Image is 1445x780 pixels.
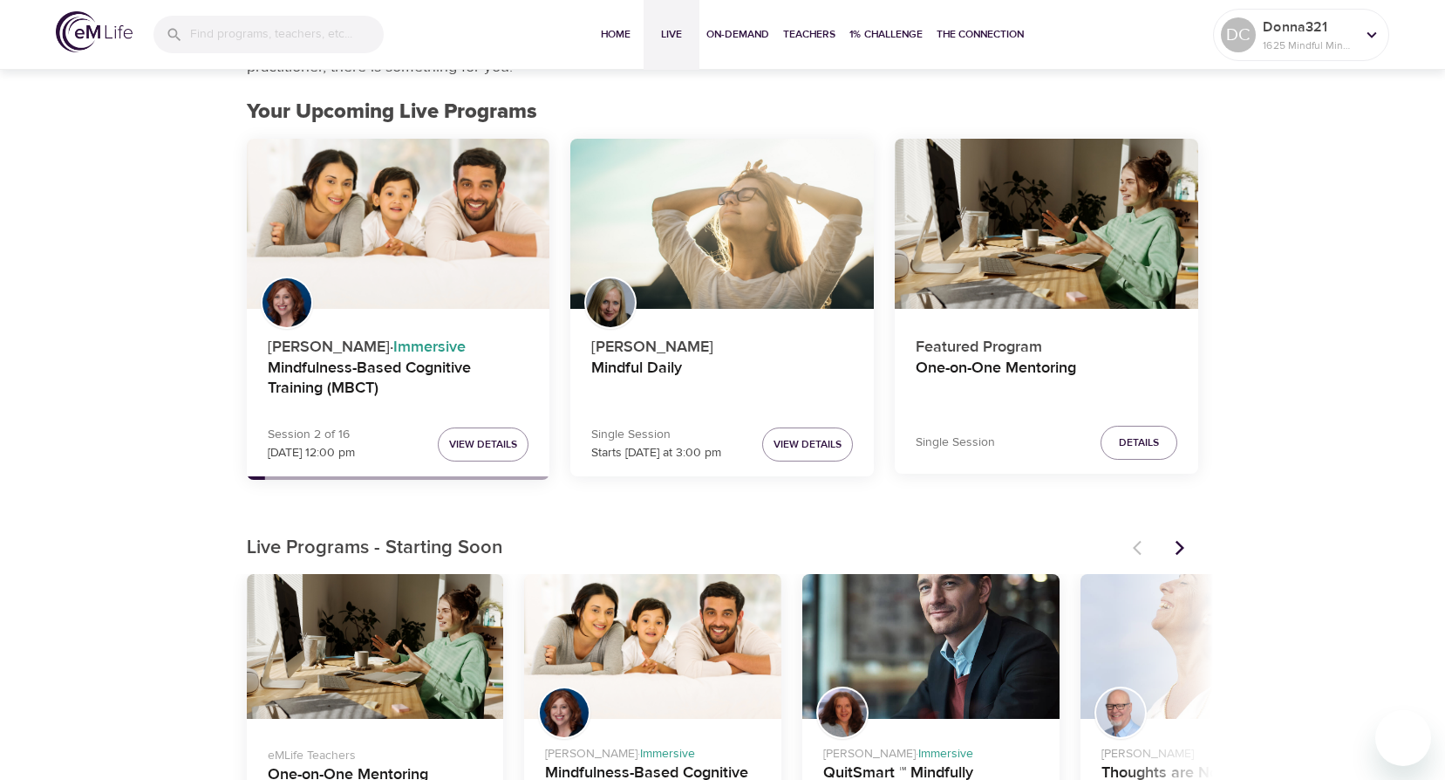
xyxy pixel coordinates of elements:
p: Starts [DATE] at 3:00 pm [591,444,721,462]
div: DC [1221,17,1256,52]
span: Immersive [918,746,973,762]
h2: Your Upcoming Live Programs [247,99,1199,125]
p: Single Session [591,426,721,444]
span: Teachers [783,25,835,44]
span: Details [1119,434,1159,452]
button: Details [1101,426,1177,460]
button: One-on-One Mentoring [247,574,504,719]
iframe: Button to launch messaging window [1375,710,1431,766]
p: Single Session [916,434,995,452]
h4: Mindful Daily [591,359,853,400]
h4: One-on-One Mentoring [916,359,1177,400]
button: Mindfulness-Based Cognitive Training (MBCT) [524,574,781,719]
p: [PERSON_NAME] [591,328,853,359]
p: [PERSON_NAME] · [268,328,529,359]
p: [PERSON_NAME] · [823,738,1039,763]
span: On-Demand [706,25,769,44]
h4: Mindfulness-Based Cognitive Training (MBCT) [268,359,529,400]
button: Next items [1161,529,1199,567]
span: Immersive [640,746,695,762]
p: Live Programs - Starting Soon [247,534,1122,563]
button: QuitSmart ™ Mindfully [802,574,1060,719]
span: View Details [774,435,842,454]
button: View Details [762,428,853,462]
button: Mindfulness-Based Cognitive Training (MBCT) [247,139,550,310]
p: [PERSON_NAME] · [545,738,760,763]
p: [PERSON_NAME] [1101,738,1317,763]
p: Donna321 [1263,17,1355,38]
p: Featured Program [916,328,1177,359]
span: Home [595,25,637,44]
p: 1625 Mindful Minutes [1263,38,1355,53]
button: View Details [438,428,528,462]
button: One-on-One Mentoring [895,139,1198,310]
input: Find programs, teachers, etc... [190,16,384,53]
p: [DATE] 12:00 pm [268,444,355,462]
span: Immersive [393,337,466,357]
span: 1% Challenge [849,25,923,44]
p: Session 2 of 16 [268,426,355,444]
span: The Connection [937,25,1024,44]
img: logo [56,11,133,52]
p: eMLife Teachers [268,740,483,765]
button: Mindful Daily [570,139,874,310]
span: Live [651,25,692,44]
button: Thoughts are Not Facts [1080,574,1338,719]
span: View Details [449,435,517,454]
